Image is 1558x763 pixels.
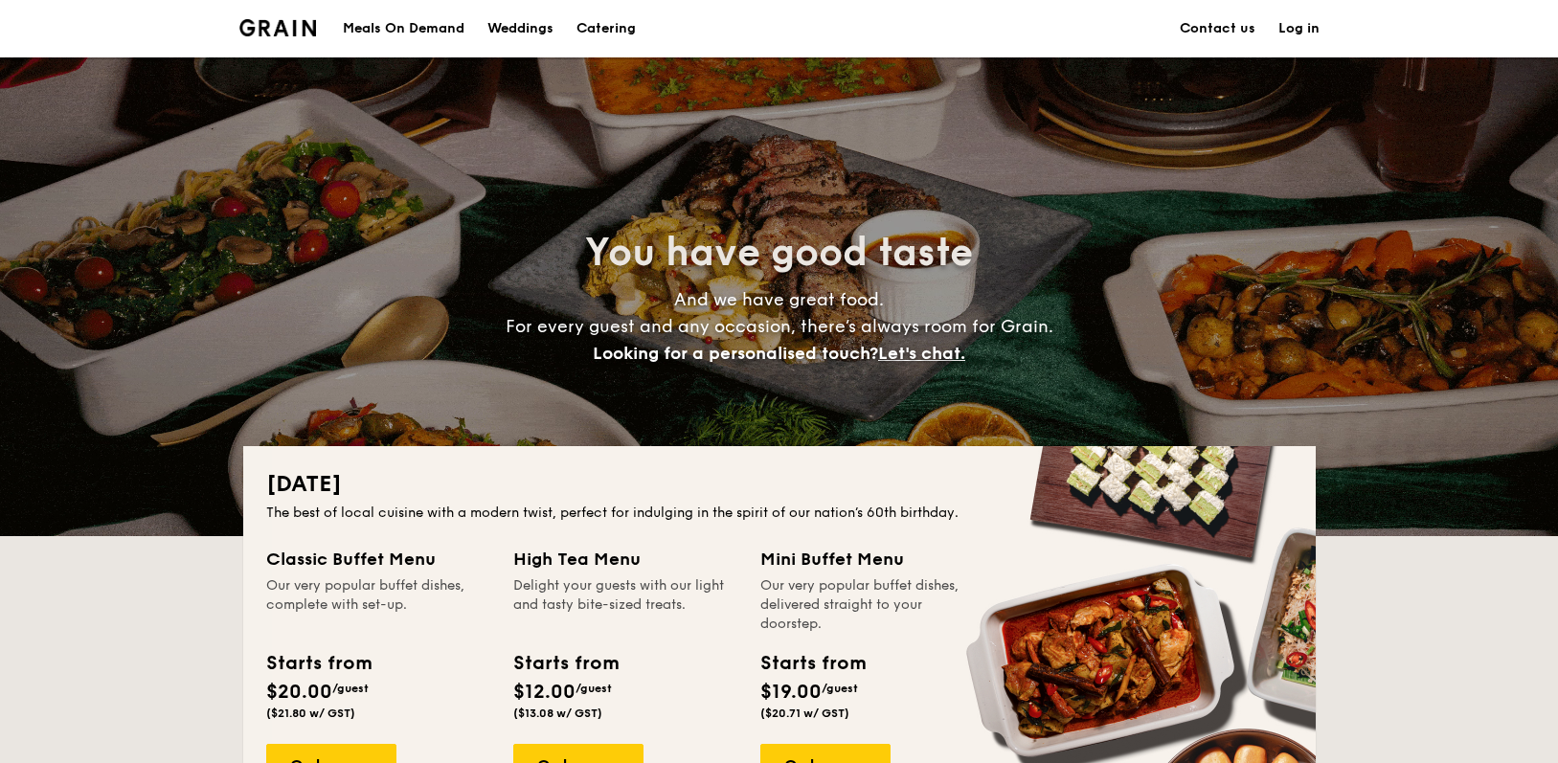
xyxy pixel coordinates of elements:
div: Mini Buffet Menu [760,546,984,572]
div: Classic Buffet Menu [266,546,490,572]
span: You have good taste [585,230,973,276]
span: /guest [332,682,369,695]
div: Starts from [266,649,371,678]
h2: [DATE] [266,469,1293,500]
span: /guest [576,682,612,695]
span: $19.00 [760,681,822,704]
a: Logotype [239,19,317,36]
span: ($20.71 w/ GST) [760,707,849,720]
span: Looking for a personalised touch? [593,343,878,364]
span: $20.00 [266,681,332,704]
span: ($13.08 w/ GST) [513,707,602,720]
span: ($21.80 w/ GST) [266,707,355,720]
div: Delight your guests with our light and tasty bite-sized treats. [513,576,737,634]
div: Starts from [760,649,865,678]
span: /guest [822,682,858,695]
div: Starts from [513,649,618,678]
div: The best of local cuisine with a modern twist, perfect for indulging in the spirit of our nation’... [266,504,1293,523]
span: Let's chat. [878,343,965,364]
div: Our very popular buffet dishes, delivered straight to your doorstep. [760,576,984,634]
span: And we have great food. For every guest and any occasion, there’s always room for Grain. [506,289,1053,364]
div: Our very popular buffet dishes, complete with set-up. [266,576,490,634]
div: High Tea Menu [513,546,737,572]
img: Grain [239,19,317,36]
span: $12.00 [513,681,576,704]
